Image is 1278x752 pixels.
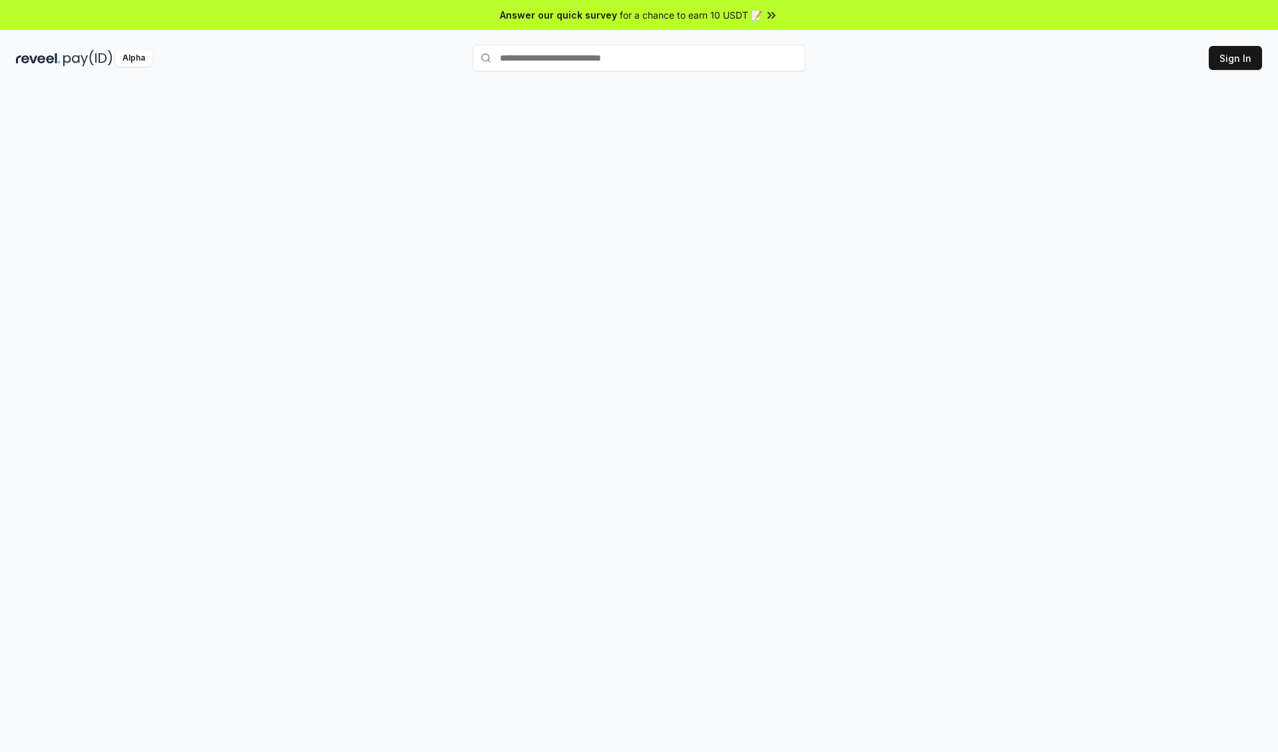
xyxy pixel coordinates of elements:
span: for a chance to earn 10 USDT 📝 [620,8,762,22]
button: Sign In [1209,46,1262,70]
div: Alpha [115,50,152,67]
img: pay_id [63,50,112,67]
img: reveel_dark [16,50,61,67]
span: Answer our quick survey [500,8,617,22]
